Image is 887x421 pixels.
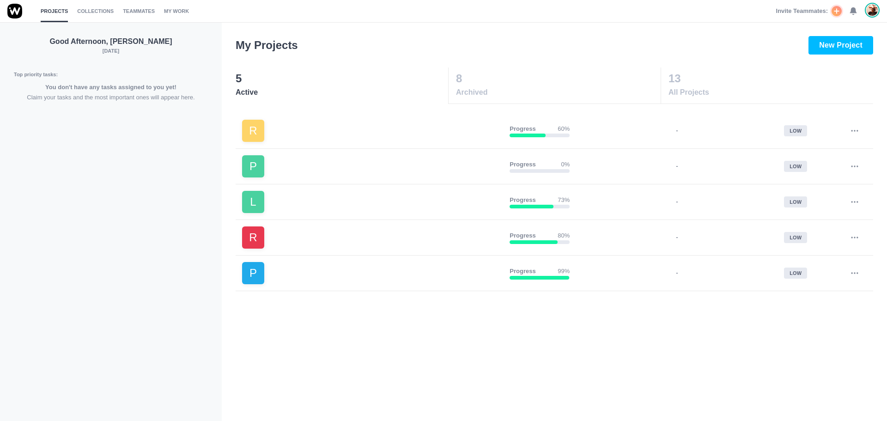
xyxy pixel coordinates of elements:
p: 99% [558,267,570,276]
p: 0% [561,160,570,169]
img: Antonio Lopes [867,4,878,16]
div: P [242,155,264,177]
div: low [784,125,807,137]
p: - [676,162,678,171]
a: P [242,155,502,177]
p: 5 [236,70,448,87]
span: Archived [456,87,660,98]
div: low [784,232,807,244]
p: Progress [510,267,535,276]
p: You don't have any tasks assigned to you yet! [14,83,208,92]
div: R [242,226,264,249]
p: - [676,126,678,135]
p: - [676,233,678,242]
p: [DATE] [14,47,208,55]
p: Progress [510,160,535,169]
p: Top priority tasks: [14,71,208,79]
p: - [676,197,678,207]
div: low [784,196,807,208]
p: Progress [510,231,535,240]
p: 80% [558,231,570,240]
a: R [242,226,502,249]
p: Progress [510,124,535,134]
a: L [242,191,502,213]
p: 60% [558,124,570,134]
p: 13 [668,70,872,87]
img: winio [7,4,22,18]
p: Good Afternoon, [PERSON_NAME] [14,36,208,47]
span: All Projects [668,87,872,98]
p: 8 [456,70,660,87]
h3: My Projects [236,37,298,54]
p: Progress [510,195,535,205]
div: P [242,262,264,284]
div: R [242,120,264,142]
button: New Project [808,36,873,55]
span: Active [236,87,448,98]
p: 73% [558,195,570,205]
p: Claim your tasks and the most important ones will appear here. [14,93,208,102]
div: low [784,268,807,279]
a: R [242,120,502,142]
p: - [676,268,678,278]
span: Invite Teammates: [776,6,828,16]
div: low [784,161,807,172]
div: L [242,191,264,213]
a: P [242,262,502,284]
